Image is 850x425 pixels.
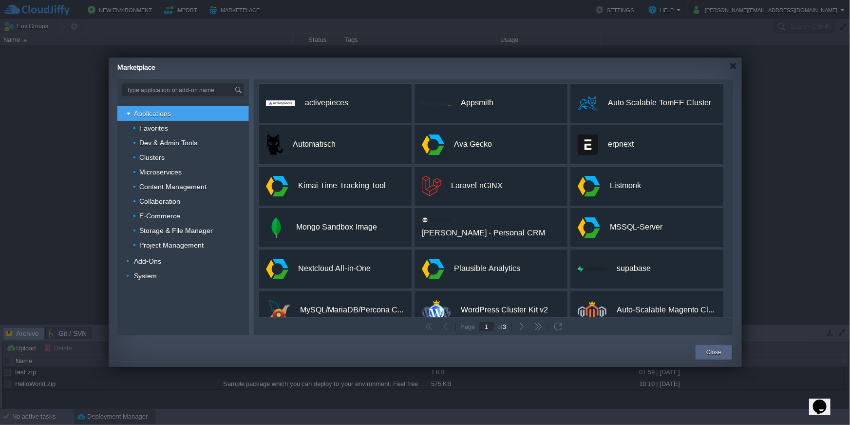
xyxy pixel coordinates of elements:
div: Auto-Scalable Magento Cluster v2 [617,300,714,320]
a: Favorites [138,124,170,133]
div: Kimai Time Tracking Tool [298,175,386,196]
a: System [133,271,158,280]
button: Close [706,348,721,357]
img: app.svg [266,259,288,279]
img: mysql-mariadb-percona-logo.png [266,300,290,321]
div: Ava Gecko [454,134,492,155]
img: app.svg [266,176,288,196]
img: mongodb-70x70.png [266,217,286,238]
img: logo_vertical.png [422,217,451,223]
img: magento-enterprise-small-v2.png [578,301,607,319]
img: logomark.min.svg [422,176,441,196]
a: Collaboration [138,197,182,206]
div: erpnext [608,134,634,155]
div: Automatisch [293,134,336,155]
div: Plausible Analytics [454,258,520,279]
img: tomee-logo.png [578,93,598,114]
div: supabase [617,258,651,279]
div: [PERSON_NAME] - Personal CRM [422,223,545,243]
div: Auto Scalable TomEE Cluster [608,93,711,113]
div: Laravel nGINX [451,175,502,196]
div: of [494,323,510,330]
a: Content Management [138,182,208,191]
img: app.svg [422,135,444,155]
img: wp-cluster-kit.svg [422,300,451,320]
div: Page [457,323,479,330]
a: Applications [133,109,172,118]
img: erpnext-logo.png [578,135,598,155]
img: app.svg [578,217,600,238]
div: MSSQL-Server [610,217,662,237]
span: Marketplace [117,63,155,71]
a: Add-Ons [133,257,163,266]
span: 3 [503,323,507,330]
div: Listmonk [610,175,641,196]
img: app.svg [422,259,444,279]
a: E-Commerce [138,212,182,220]
img: ap-logo.png [266,100,295,107]
a: Clusters [138,153,166,162]
a: Project Management [138,241,205,250]
iframe: chat widget [809,386,840,415]
div: Mongo Sandbox Image [296,217,377,237]
div: Appsmith [461,93,493,113]
img: cat.svg [266,135,283,155]
img: app.svg [578,176,600,196]
a: Dev & Admin Tools [138,138,199,147]
div: MySQL/MariaDB/Percona Cluster [300,300,403,320]
div: activepieces [305,93,348,113]
img: logo-light.png [578,266,607,272]
a: Microservices [138,168,183,176]
div: Nextcloud All-in-One [298,258,371,279]
div: WordPress Cluster Kit v2 [461,300,548,320]
a: Storage & File Manager [138,226,214,235]
img: 61531b23c347e41e24a8423e_Logo.svg [422,101,451,106]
